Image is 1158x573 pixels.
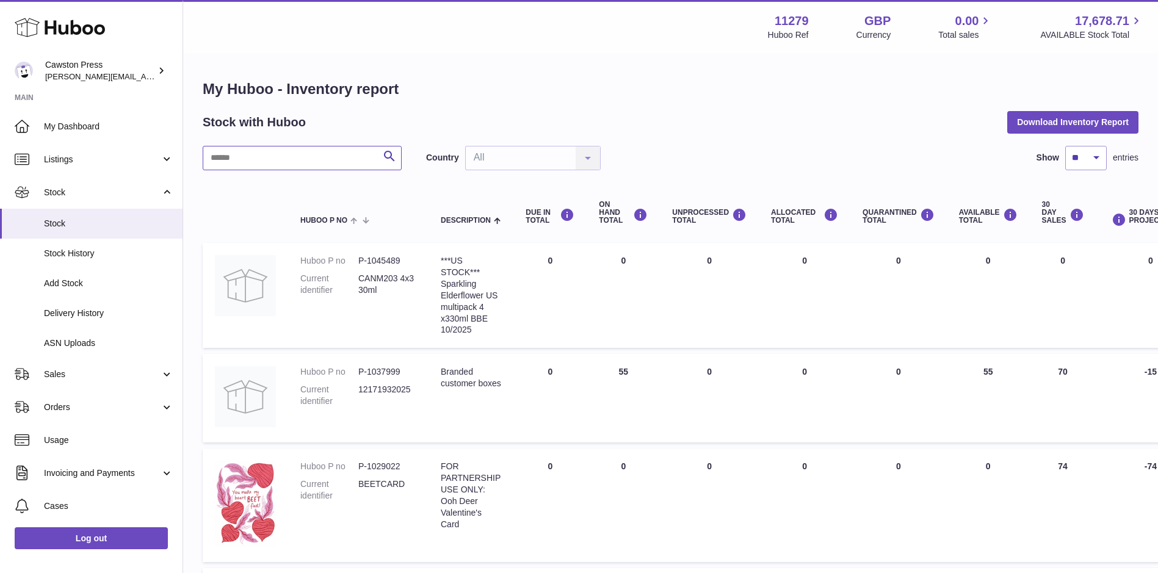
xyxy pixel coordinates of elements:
span: ASN Uploads [44,337,173,349]
td: 0 [759,354,850,442]
td: 0 [947,243,1030,348]
dt: Current identifier [300,478,358,502]
a: 0.00 Total sales [938,13,993,41]
span: Description [441,217,491,225]
dt: Current identifier [300,384,358,407]
strong: GBP [864,13,891,29]
span: Sales [44,369,161,380]
td: 0 [513,243,587,348]
td: 0 [587,449,660,562]
span: Orders [44,402,161,413]
div: ON HAND Total [599,201,648,225]
td: 0 [947,449,1030,562]
a: 17,678.71 AVAILABLE Stock Total [1040,13,1143,41]
div: Huboo Ref [768,29,809,41]
td: 0 [660,449,759,562]
div: ALLOCATED Total [771,208,838,225]
td: 55 [587,354,660,442]
td: 0 [759,243,850,348]
span: 0 [896,367,901,377]
span: 17,678.71 [1075,13,1129,29]
a: Log out [15,527,168,549]
span: Stock [44,218,173,229]
span: [PERSON_NAME][EMAIL_ADDRESS][PERSON_NAME][DOMAIN_NAME] [45,71,310,81]
td: 0 [1030,243,1096,348]
span: 0 [896,461,901,471]
span: Listings [44,154,161,165]
span: Cases [44,500,173,512]
dt: Huboo P no [300,366,358,378]
strong: 11279 [775,13,809,29]
dt: Huboo P no [300,255,358,267]
img: product image [215,366,276,427]
span: Stock History [44,248,173,259]
dd: BEETCARD [358,478,416,502]
img: product image [215,255,276,316]
div: Currency [856,29,891,41]
div: DUE IN TOTAL [526,208,574,225]
td: 55 [947,354,1030,442]
span: Huboo P no [300,217,347,225]
span: Add Stock [44,278,173,289]
div: 30 DAY SALES [1042,201,1084,225]
span: Invoicing and Payments [44,467,161,479]
span: Delivery History [44,308,173,319]
img: product image [215,461,276,547]
dd: P-1037999 [358,366,416,378]
div: Branded customer boxes [441,366,501,389]
dt: Current identifier [300,273,358,296]
span: Total sales [938,29,993,41]
div: Cawston Press [45,59,155,82]
span: AVAILABLE Stock Total [1040,29,1143,41]
td: 0 [759,449,850,562]
td: 0 [660,354,759,442]
span: Usage [44,434,173,446]
h1: My Huboo - Inventory report [203,79,1138,99]
button: Download Inventory Report [1007,111,1138,133]
label: Show [1037,152,1059,164]
div: UNPROCESSED Total [672,208,747,225]
td: 0 [660,243,759,348]
span: entries [1113,152,1138,164]
td: 0 [513,449,587,562]
td: 0 [587,243,660,348]
div: QUARANTINED Total [863,208,935,225]
span: 0.00 [955,13,979,29]
span: 0 [896,256,901,265]
div: ***US STOCK*** Sparkling Elderflower US multipack 4 x330ml BBE 10/2025 [441,255,501,336]
div: AVAILABLE Total [959,208,1018,225]
h2: Stock with Huboo [203,114,306,131]
span: My Dashboard [44,121,173,132]
td: 70 [1030,354,1096,442]
td: 74 [1030,449,1096,562]
img: thomas.carson@cawstonpress.com [15,62,33,80]
dd: 12171932025 [358,384,416,407]
dd: CANM203 4x330ml [358,273,416,296]
div: FOR PARTNERSHIP USE ONLY: Ooh Deer Valentine's Card [441,461,501,530]
dd: P-1029022 [358,461,416,472]
dd: P-1045489 [358,255,416,267]
dt: Huboo P no [300,461,358,472]
label: Country [426,152,459,164]
td: 0 [513,354,587,442]
span: Stock [44,187,161,198]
